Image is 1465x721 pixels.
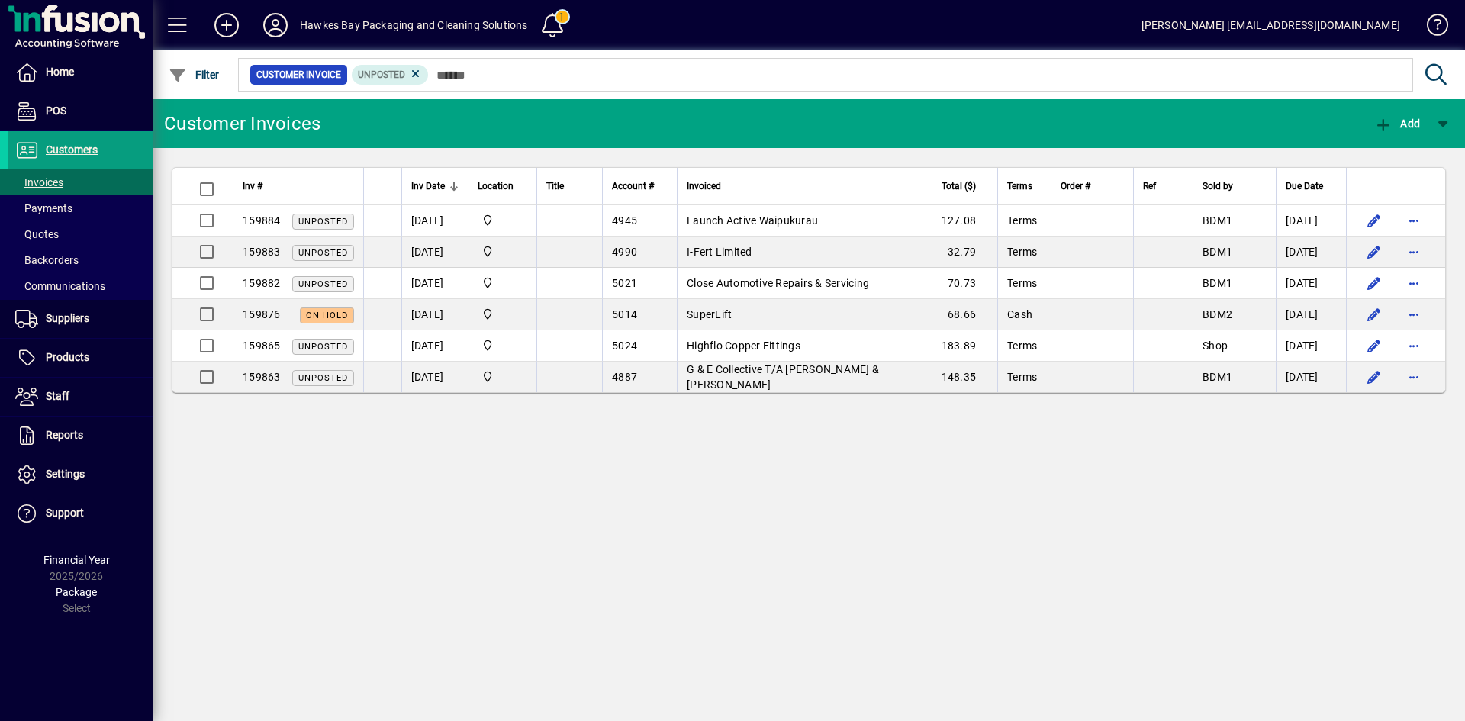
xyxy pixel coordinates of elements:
span: Backorders [15,254,79,266]
div: Inv # [243,178,354,195]
span: On hold [306,311,348,320]
span: Launch Active Waipukurau [687,214,818,227]
span: Quotes [15,228,59,240]
button: Edit [1362,271,1386,295]
div: Sold by [1203,178,1267,195]
button: Add [202,11,251,39]
span: BDM1 [1203,277,1232,289]
span: Unposted [298,373,348,383]
a: Communications [8,273,153,299]
div: [PERSON_NAME] [EMAIL_ADDRESS][DOMAIN_NAME] [1141,13,1400,37]
span: 159883 [243,246,281,258]
button: Filter [165,61,224,89]
a: Support [8,494,153,533]
span: Unposted [298,217,348,227]
span: Terms [1007,178,1032,195]
td: [DATE] [1276,205,1346,237]
a: Backorders [8,247,153,273]
span: 5024 [612,340,637,352]
td: 70.73 [906,268,997,299]
span: Add [1374,117,1420,130]
span: 159863 [243,371,281,383]
span: Home [46,66,74,78]
span: 159876 [243,308,281,320]
span: Support [46,507,84,519]
span: SuperLift [687,308,732,320]
button: Edit [1362,240,1386,264]
span: 159882 [243,277,281,289]
span: Suppliers [46,312,89,324]
span: Title [546,178,564,195]
span: Unposted [298,342,348,352]
span: 159884 [243,214,281,227]
span: Inv # [243,178,262,195]
a: POS [8,92,153,130]
button: Edit [1362,333,1386,358]
span: Shop [1203,340,1228,352]
button: Edit [1362,208,1386,233]
td: [DATE] [1276,330,1346,362]
td: [DATE] [401,205,468,237]
button: More options [1402,302,1426,327]
span: Reports [46,429,83,441]
span: Staff [46,390,69,402]
span: Terms [1007,340,1037,352]
span: Terms [1007,371,1037,383]
span: Payments [15,202,72,214]
td: 183.89 [906,330,997,362]
div: Due Date [1286,178,1337,195]
a: Quotes [8,221,153,247]
span: Products [46,351,89,363]
span: Highflo Copper Fittings [687,340,800,352]
div: Title [546,178,594,195]
td: 68.66 [906,299,997,330]
button: More options [1402,365,1426,389]
a: Reports [8,417,153,455]
span: Central [478,369,527,385]
a: Products [8,339,153,377]
span: 5021 [612,277,637,289]
span: G & E Collective T/A [PERSON_NAME] & [PERSON_NAME] [687,363,879,391]
div: Customer Invoices [164,111,320,136]
span: 4887 [612,371,637,383]
div: Inv Date [411,178,459,195]
td: 148.35 [906,362,997,392]
div: Invoiced [687,178,897,195]
a: Staff [8,378,153,416]
div: Account # [612,178,668,195]
button: More options [1402,333,1426,358]
span: Package [56,586,97,598]
a: Knowledge Base [1415,3,1446,53]
span: Ref [1143,178,1156,195]
span: 4945 [612,214,637,227]
span: Central [478,337,527,354]
span: Unposted [298,248,348,258]
button: Edit [1362,365,1386,389]
span: Sold by [1203,178,1233,195]
span: Due Date [1286,178,1323,195]
span: BDM2 [1203,308,1232,320]
div: Order # [1061,178,1124,195]
div: Ref [1143,178,1184,195]
div: Hawkes Bay Packaging and Cleaning Solutions [300,13,528,37]
span: Location [478,178,514,195]
button: More options [1402,240,1426,264]
span: Central [478,212,527,229]
span: 4990 [612,246,637,258]
span: Cash [1007,308,1032,320]
td: [DATE] [401,299,468,330]
span: Invoiced [687,178,721,195]
div: Location [478,178,527,195]
td: 32.79 [906,237,997,268]
span: Unposted [298,279,348,289]
span: 5014 [612,308,637,320]
span: 159865 [243,340,281,352]
span: Unposted [358,69,405,80]
span: Invoices [15,176,63,188]
span: BDM1 [1203,246,1232,258]
span: POS [46,105,66,117]
span: Central [478,306,527,323]
a: Invoices [8,169,153,195]
span: Order # [1061,178,1090,195]
span: Customer Invoice [256,67,341,82]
